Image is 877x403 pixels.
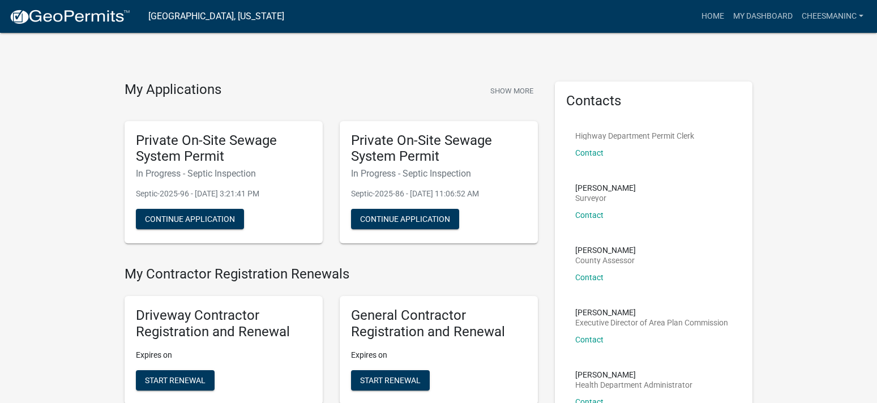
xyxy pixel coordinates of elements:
[797,6,868,27] a: cheesmaninc
[575,194,636,202] p: Surveyor
[575,184,636,192] p: [PERSON_NAME]
[148,7,284,26] a: [GEOGRAPHIC_DATA], [US_STATE]
[351,168,527,179] h6: In Progress - Septic Inspection
[136,168,311,179] h6: In Progress - Septic Inspection
[575,371,692,379] p: [PERSON_NAME]
[575,319,728,327] p: Executive Director of Area Plan Commission
[351,132,527,165] h5: Private On-Site Sewage System Permit
[351,307,527,340] h5: General Contractor Registration and Renewal
[351,370,430,391] button: Start Renewal
[136,307,311,340] h5: Driveway Contractor Registration and Renewal
[125,266,538,282] h4: My Contractor Registration Renewals
[136,188,311,200] p: Septic-2025-96 - [DATE] 3:21:41 PM
[136,349,311,361] p: Expires on
[486,82,538,100] button: Show More
[351,188,527,200] p: Septic-2025-86 - [DATE] 11:06:52 AM
[566,93,742,109] h5: Contacts
[575,148,604,157] a: Contact
[575,246,636,254] p: [PERSON_NAME]
[136,209,244,229] button: Continue Application
[575,132,694,140] p: Highway Department Permit Clerk
[729,6,797,27] a: My Dashboard
[360,375,421,384] span: Start Renewal
[575,273,604,282] a: Contact
[145,375,206,384] span: Start Renewal
[136,370,215,391] button: Start Renewal
[575,211,604,220] a: Contact
[575,335,604,344] a: Contact
[575,256,636,264] p: County Assessor
[351,209,459,229] button: Continue Application
[136,132,311,165] h5: Private On-Site Sewage System Permit
[575,381,692,389] p: Health Department Administrator
[697,6,729,27] a: Home
[125,82,221,98] h4: My Applications
[575,308,728,316] p: [PERSON_NAME]
[351,349,527,361] p: Expires on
